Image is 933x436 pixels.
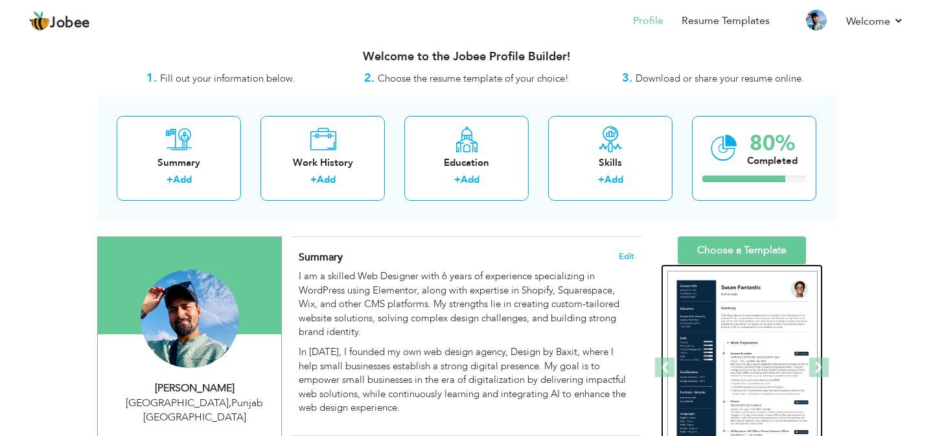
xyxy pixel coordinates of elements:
p: In [DATE], I founded my own web design agency, Design by Baxit, where I help small businesses est... [299,345,634,415]
strong: 2. [364,70,374,86]
span: Choose the resume template of your choice! [378,72,569,85]
span: Edit [619,252,634,261]
span: Download or share your resume online. [636,72,804,85]
label: + [454,173,461,187]
p: I am a skilled Web Designer with 6 years of experience specializing in WordPress using Elementor,... [299,270,634,339]
div: Work History [271,156,374,170]
span: , [229,396,231,410]
a: Add [605,173,623,186]
h3: Welcome to the Jobee Profile Builder! [97,51,836,63]
a: Jobee [29,11,90,32]
strong: 3. [622,70,632,86]
label: + [598,173,605,187]
a: Add [173,173,192,186]
span: Summary [299,250,343,264]
a: Add [317,173,336,186]
div: 80% [747,133,798,154]
a: Resume Templates [682,14,770,29]
a: Choose a Template [678,236,806,264]
h4: Adding a summary is a quick and easy way to highlight your experience and interests. [299,251,634,264]
span: Fill out your information below. [160,72,295,85]
a: Profile [633,14,663,29]
div: [GEOGRAPHIC_DATA] Punjab [GEOGRAPHIC_DATA] [108,396,281,426]
div: Summary [127,156,231,170]
a: Welcome [846,14,904,29]
div: Education [415,156,518,170]
label: + [310,173,317,187]
span: Jobee [50,16,90,30]
div: Completed [747,154,798,168]
img: Abdul Basit [141,270,239,368]
img: Profile Img [806,10,827,30]
label: + [167,173,173,187]
div: [PERSON_NAME] [108,381,281,396]
img: jobee.io [29,11,50,32]
div: Skills [559,156,662,170]
strong: 1. [146,70,157,86]
a: Add [461,173,479,186]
